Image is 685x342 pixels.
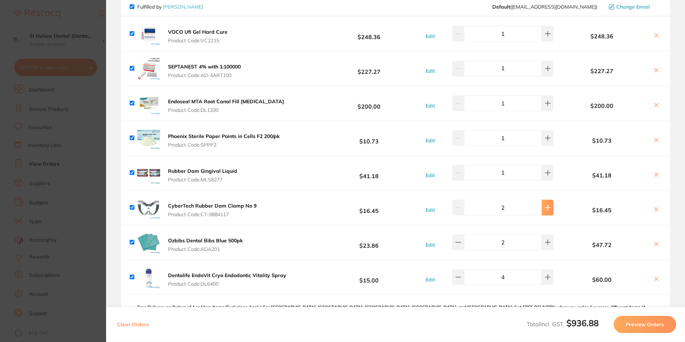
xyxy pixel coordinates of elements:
span: Product Code: AD-4ART100 [168,72,241,78]
span: Product Code: SPPP2 [168,142,280,148]
img: OHJseGU3aw [137,22,160,45]
button: Rubber Dam Gingival Liquid Product Code:MLS8277 [166,168,239,183]
b: $227.27 [316,62,422,75]
img: NmNrNmp4Zg [137,266,160,289]
button: Edit [423,103,437,109]
span: Product Code: DL6400 [168,281,286,287]
button: Edit [423,172,437,179]
img: cXgzNWhmcg [137,92,160,115]
b: Phoenix Sterile Paper Points in Cells F2 200/pk [168,133,280,139]
b: $200.00 [316,96,422,110]
b: $10.73 [555,137,648,144]
b: $41.18 [316,166,422,179]
button: SEPTANEST 4% with 1:100000 Product Code:AD-4ART100 [166,63,243,79]
b: $16.45 [555,207,648,213]
button: VOCO Ufi Gel Hard Cure Product Code:VC2215 [166,29,230,44]
img: bzduYnU5dA [137,57,160,80]
b: $936.88 [566,318,599,328]
button: CyberTech Rubber Dam Clamp No 9 Product Code:CT-9884117 [166,203,259,218]
span: Change Email [616,4,650,10]
span: Product Code: VC2215 [168,38,227,43]
b: $248.36 [316,27,422,40]
b: Ozbibs Dental Bibs Blue 500pk [168,237,243,244]
span: save@adamdental.com.au [492,4,597,10]
b: Dentalife EndoVit Cryo Endodontic Vitality Spray [168,272,286,279]
button: Edit [423,68,437,74]
b: $41.18 [555,172,648,179]
b: $248.36 [555,33,648,39]
a: [PERSON_NAME] [163,4,203,10]
button: Endoseal MTA Root Canal Fill [MEDICAL_DATA] Product Code:DL1330 [166,98,286,113]
span: Product Code: CT-9884117 [168,212,257,217]
span: Product Code: ADA201 [168,246,243,252]
b: $200.00 [555,103,648,109]
span: Product Code: DL1330 [168,107,284,113]
button: Edit [423,33,437,39]
b: CyberTech Rubber Dam Clamp No 9 [168,203,257,209]
span: Total Incl. GST [527,320,599,328]
b: $16.45 [316,201,422,214]
b: $60.00 [555,276,648,283]
b: $15.00 [316,270,422,284]
button: Edit [423,242,437,248]
img: ZWxncXdhYg [137,231,160,254]
b: $47.72 [555,242,648,248]
button: Edit [423,276,437,283]
b: Rubber Dam Gingival Liquid [168,168,237,174]
button: Ozbibs Dental Bibs Blue 500pk Product Code:ADA201 [166,237,245,252]
b: $10.73 [316,131,422,144]
button: Dentalife EndoVit Cryo Endodontic Vitality Spray Product Code:DL6400 [166,272,288,287]
b: SEPTANEST 4% with 1:100000 [168,63,241,70]
img: YWJxN2xqbg [137,196,160,219]
b: Default [492,4,510,10]
button: Preview Orders [614,316,676,333]
p: Free Delivery on Orders of 4 or More Items (Exclusions Apply) For [GEOGRAPHIC_DATA], [GEOGRAPHIC_... [137,305,661,326]
button: Phoenix Sterile Paper Points in Cells F2 200/pk Product Code:SPPP2 [166,133,282,148]
img: aXkxY3Npdw [137,161,160,184]
b: $23.86 [316,236,422,249]
button: Change Email [607,4,661,10]
b: Endoseal MTA Root Canal Fill [MEDICAL_DATA] [168,98,284,105]
p: Fulfilled by [137,4,203,10]
button: Edit [423,137,437,144]
span: Product Code: MLS8277 [168,177,237,182]
b: VOCO Ufi Gel Hard Cure [168,29,227,35]
button: Edit [423,207,437,213]
b: $227.27 [555,68,648,74]
img: b3RuY2YyMg [137,127,160,149]
button: Clear Orders [115,316,151,333]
